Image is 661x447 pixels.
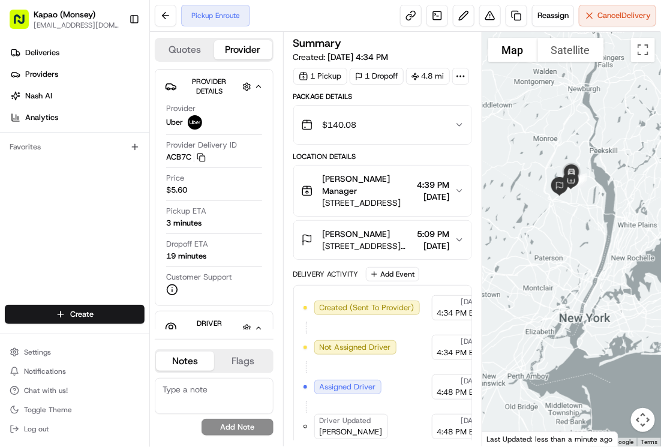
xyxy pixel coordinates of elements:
[12,115,34,137] img: 1736555255976-a54dd68f-1ca7-489b-9aae-adbdc363a1c4
[12,13,36,37] img: Nash
[5,421,145,437] button: Log out
[320,416,371,425] span: Driver Updated
[188,115,202,130] img: uber-new-logo.jpeg
[31,78,198,91] input: Clear
[366,267,419,281] button: Add Event
[320,342,391,353] span: Not Assigned Driver
[461,297,483,307] span: [DATE]
[214,40,272,59] button: Provider
[579,5,656,26] button: CancelDelivery
[323,240,413,252] span: [STREET_ADDRESS][PERSON_NAME]
[156,40,214,59] button: Quotes
[101,176,111,185] div: 💻
[12,176,22,185] div: 📗
[293,92,472,101] div: Package Details
[641,439,657,445] a: Terms (opens in new tab)
[119,204,145,213] span: Pylon
[5,382,145,399] button: Chat with us!
[193,77,227,96] span: Provider Details
[482,431,618,446] div: Last Updated: less than a minute ago
[461,376,483,386] span: [DATE]
[293,152,472,161] div: Location Details
[25,91,52,101] span: Nash AI
[437,347,483,358] span: 4:34 PM EDT
[631,408,655,432] button: Map camera controls
[5,401,145,418] button: Toggle Theme
[34,20,119,30] button: [EMAIL_ADDRESS][DOMAIN_NAME]
[166,173,184,184] span: Price
[564,170,587,193] div: 3
[293,68,347,85] div: 1 Pickup
[631,38,655,62] button: Toggle fullscreen view
[406,68,450,85] div: 4.8 mi
[25,69,58,80] span: Providers
[34,8,95,20] button: Kapao (Monsey)
[323,119,357,131] span: $140.08
[323,173,413,197] span: [PERSON_NAME] Manager
[214,352,272,371] button: Flags
[437,387,483,398] span: 4:48 PM EDT
[5,344,145,361] button: Settings
[24,367,66,376] span: Notifications
[5,5,124,34] button: Kapao (Monsey)[EMAIL_ADDRESS][DOMAIN_NAME]
[166,117,183,128] span: Uber
[5,108,149,127] a: Analytics
[41,127,152,137] div: We're available if you need us!
[293,38,342,49] h3: Summary
[320,302,414,313] span: Created (Sent To Provider)
[5,137,145,157] div: Favorites
[5,65,149,84] a: Providers
[166,239,208,250] span: Dropoff ETA
[567,169,590,192] div: 2
[294,106,471,144] button: $140.08
[156,352,214,371] button: Notes
[25,47,59,58] span: Deliveries
[41,115,197,127] div: Start new chat
[24,405,72,415] span: Toggle Theme
[196,319,223,338] span: Driver Details
[323,197,413,209] span: [STREET_ADDRESS]
[293,269,359,279] div: Delivery Activity
[537,10,569,21] span: Reassign
[166,251,206,262] div: 19 minutes
[5,43,149,62] a: Deliveries
[165,74,263,98] button: Provider Details
[597,10,651,21] span: Cancel Delivery
[437,308,483,319] span: 4:34 PM EDT
[12,49,218,68] p: Welcome 👋
[24,175,92,187] span: Knowledge Base
[437,427,483,437] span: 4:48 PM EDT
[294,166,471,216] button: [PERSON_NAME] Manager[STREET_ADDRESS]4:39 PM[DATE]
[417,228,450,240] span: 5:09 PM
[166,140,237,151] span: Provider Delivery ID
[320,427,383,437] span: [PERSON_NAME]
[328,52,389,62] span: [DATE] 4:34 PM
[461,337,483,346] span: [DATE]
[24,347,51,357] span: Settings
[70,309,94,320] span: Create
[5,86,149,106] a: Nash AI
[24,424,49,434] span: Log out
[113,175,193,187] span: API Documentation
[5,363,145,380] button: Notifications
[569,169,592,191] div: 1
[350,68,404,85] div: 1 Dropoff
[166,218,202,229] div: 3 minutes
[485,431,525,446] a: Open this area in Google Maps (opens a new window)
[204,119,218,133] button: Start new chat
[25,112,58,123] span: Analytics
[7,170,97,191] a: 📗Knowledge Base
[488,38,537,62] button: Show street map
[417,179,450,191] span: 4:39 PM
[5,305,145,324] button: Create
[323,228,390,240] span: [PERSON_NAME]
[461,416,483,425] span: [DATE]
[320,382,376,392] span: Assigned Driver
[417,191,450,203] span: [DATE]
[166,103,196,114] span: Provider
[537,38,604,62] button: Show satellite imagery
[166,206,206,217] span: Pickup ETA
[166,272,232,283] span: Customer Support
